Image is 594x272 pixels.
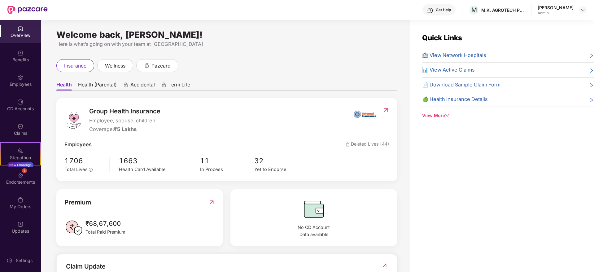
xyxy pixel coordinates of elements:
[14,257,34,264] div: Settings
[85,219,125,229] span: ₹68,67,600
[17,221,24,227] img: svg+xml;base64,PHN2ZyBpZD0iVXBkYXRlZCIgeG1sbnM9Imh0dHA6Ly93d3cudzMub3JnLzIwMDAvc3ZnIiB3aWR0aD0iMj...
[589,53,594,59] span: right
[119,166,200,173] div: Health Card Available
[381,262,388,269] img: RedirectIcon
[346,141,389,149] span: Deleted Lives (44)
[422,112,594,119] div: View More
[64,219,83,237] img: PaidPremiumIcon
[64,141,92,149] span: Employees
[589,97,594,103] span: right
[89,168,93,172] span: info-circle
[105,62,125,70] span: wellness
[589,67,594,74] span: right
[66,262,106,271] div: Claim Update
[89,125,160,134] div: Coverage:
[64,167,88,172] span: Total Lives
[64,197,91,207] span: Premium
[89,117,160,125] span: Employee, spouse, children
[254,155,308,166] span: 32
[422,51,486,59] span: 🏥 View Network Hospitals
[161,82,167,88] div: animation
[422,95,488,103] span: 🍏 Health Insurance Details
[168,81,190,90] span: Term Life
[78,81,117,90] span: Health (Parental)
[64,155,105,166] span: 1706
[589,82,594,89] span: right
[383,107,389,113] img: RedirectIcon
[17,123,24,129] img: svg+xml;base64,PHN2ZyBpZD0iQ2xhaW0iIHhtbG5zPSJodHRwOi8vd3d3LnczLm9yZy8yMDAwL3N2ZyIgd2lkdGg9IjIwIi...
[254,166,308,173] div: Yet to Endorse
[238,224,389,238] span: No CD Account Data available
[238,197,389,221] img: CDBalanceIcon
[151,62,171,70] span: pazcard
[7,6,48,14] img: New Pazcare Logo
[17,99,24,105] img: svg+xml;base64,PHN2ZyBpZD0iQ0RfQWNjb3VudHMiIGRhdGEtbmFtZT0iQ0QgQWNjb3VudHMiIHhtbG5zPSJodHRwOi8vd3...
[7,162,33,167] div: New Challenge
[17,197,24,203] img: svg+xml;base64,PHN2ZyBpZD0iTXlfT3JkZXJzIiBkYXRhLW5hbWU9Ik15IE9yZGVycyIgeG1sbnM9Imh0dHA6Ly93d3cudz...
[89,106,160,116] span: Group Health Insurance
[1,155,40,161] div: Stepathon
[85,229,125,235] span: Total Paid Premium
[445,113,449,118] span: down
[538,5,574,11] div: [PERSON_NAME]
[64,62,86,70] span: insurance
[200,166,254,173] div: In Process
[7,257,13,264] img: svg+xml;base64,PHN2ZyBpZD0iU2V0dGluZy0yMHgyMCIgeG1sbnM9Imh0dHA6Ly93d3cudzMub3JnLzIwMDAvc3ZnIiB3aW...
[422,81,500,89] span: 📄 Download Sample Claim Form
[17,50,24,56] img: svg+xml;base64,PHN2ZyBpZD0iQmVuZWZpdHMiIHhtbG5zPSJodHRwOi8vd3d3LnczLm9yZy8yMDAwL3N2ZyIgd2lkdGg9Ij...
[538,11,574,15] div: Admin
[436,7,451,12] div: Get Help
[208,197,215,207] img: RedirectIcon
[427,7,433,14] img: svg+xml;base64,PHN2ZyBpZD0iSGVscC0zMngzMiIgeG1sbnM9Imh0dHA6Ly93d3cudzMub3JnLzIwMDAvc3ZnIiB3aWR0aD...
[64,111,83,129] img: logo
[17,148,24,154] img: svg+xml;base64,PHN2ZyB4bWxucz0iaHR0cDovL3d3dy53My5vcmcvMjAwMC9zdmciIHdpZHRoPSIyMSIgaGVpZ2h0PSIyMC...
[123,82,129,88] div: animation
[56,32,397,37] div: Welcome back, [PERSON_NAME]!
[17,74,24,81] img: svg+xml;base64,PHN2ZyBpZD0iRW1wbG95ZWVzIiB4bWxucz0iaHR0cDovL3d3dy53My5vcmcvMjAwMC9zdmciIHdpZHRoPS...
[56,81,72,90] span: Health
[422,66,475,74] span: 📊 View Active Claims
[471,6,477,14] span: M
[346,143,350,147] img: deleteIcon
[422,33,462,42] span: Quick Links
[481,7,525,13] div: M.K. AGROTECH PRIVATE LIMITED
[114,126,137,132] span: ₹5 Lakhs
[353,106,377,122] img: insurerIcon
[130,81,155,90] span: Accidental
[22,168,27,173] div: 1
[17,172,24,178] img: svg+xml;base64,PHN2ZyBpZD0iRW5kb3JzZW1lbnRzIiB4bWxucz0iaHR0cDovL3d3dy53My5vcmcvMjAwMC9zdmciIHdpZH...
[119,155,200,166] span: 1663
[200,155,254,166] span: 11
[56,40,397,48] div: Here is what’s going on with your team at [GEOGRAPHIC_DATA]
[144,63,150,68] div: animation
[580,7,585,12] img: svg+xml;base64,PHN2ZyBpZD0iRHJvcGRvd24tMzJ4MzIiIHhtbG5zPSJodHRwOi8vd3d3LnczLm9yZy8yMDAwL3N2ZyIgd2...
[17,25,24,32] img: svg+xml;base64,PHN2ZyBpZD0iSG9tZSIgeG1sbnM9Imh0dHA6Ly93d3cudzMub3JnLzIwMDAvc3ZnIiB3aWR0aD0iMjAiIG...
